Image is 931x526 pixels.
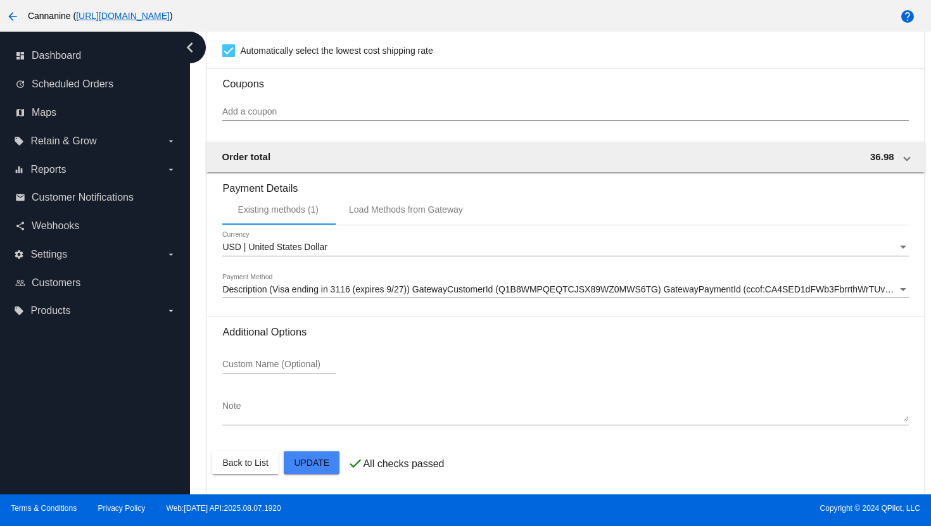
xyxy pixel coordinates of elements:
h3: Payment Details [222,173,908,194]
span: 36.98 [870,151,894,162]
div: Load Methods from Gateway [349,204,463,215]
i: arrow_drop_down [166,136,176,146]
i: share [15,221,25,231]
i: chevron_left [180,37,200,58]
span: Automatically select the lowest cost shipping rate [240,43,433,58]
span: Order total [222,151,270,162]
h3: Additional Options [222,326,908,338]
a: dashboard Dashboard [15,46,176,66]
a: map Maps [15,103,176,123]
span: Maps [32,107,56,118]
span: Dashboard [32,50,81,61]
span: Update [294,458,329,468]
i: map [15,108,25,118]
span: Copyright © 2024 QPilot, LLC [476,504,920,513]
a: Terms & Conditions [11,504,77,513]
span: Scheduled Orders [32,78,113,90]
span: Cannanine ( ) [28,11,173,21]
span: Settings [30,249,67,260]
a: Web:[DATE] API:2025.08.07.1920 [167,504,281,513]
input: Custom Name (Optional) [222,360,336,370]
i: update [15,79,25,89]
span: USD | United States Dollar [222,242,327,252]
mat-icon: arrow_back [5,9,20,24]
i: settings [14,249,24,260]
button: Back to List [212,451,278,474]
mat-select: Payment Method [222,285,908,295]
a: email Customer Notifications [15,187,176,208]
mat-expansion-panel-header: Order total 36.98 [206,142,924,172]
span: Reports [30,164,66,175]
i: email [15,192,25,203]
span: Webhooks [32,220,79,232]
p: All checks passed [363,458,444,470]
span: Customer Notifications [32,192,134,203]
span: Products [30,305,70,316]
i: people_outline [15,278,25,288]
a: update Scheduled Orders [15,74,176,94]
i: arrow_drop_down [166,306,176,316]
i: dashboard [15,51,25,61]
i: local_offer [14,306,24,316]
span: Description (Visa ending in 3116 (expires 9/27)) GatewayCustomerId (Q1B8WMPQEQTCJSX89WZ0MWS6TG) G... [222,284,924,294]
i: arrow_drop_down [166,165,176,175]
h3: Coupons [222,68,908,90]
a: people_outline Customers [15,273,176,293]
i: local_offer [14,136,24,146]
input: Add a coupon [222,107,908,117]
i: equalizer [14,165,24,175]
a: share Webhooks [15,216,176,236]
i: arrow_drop_down [166,249,176,260]
button: Update [284,451,339,474]
span: Back to List [222,458,268,468]
span: Retain & Grow [30,135,96,147]
a: Privacy Policy [98,504,146,513]
mat-icon: help [900,9,915,24]
mat-select: Currency [222,242,908,253]
div: Existing methods (1) [237,204,319,215]
a: [URL][DOMAIN_NAME] [76,11,170,21]
span: Customers [32,277,80,289]
mat-icon: check [348,456,363,471]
